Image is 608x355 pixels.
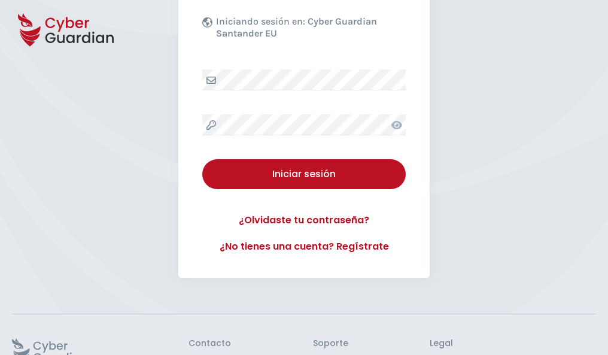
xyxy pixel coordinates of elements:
h3: Legal [430,338,596,349]
a: ¿No tienes una cuenta? Regístrate [202,239,406,254]
h3: Soporte [313,338,348,349]
a: ¿Olvidaste tu contraseña? [202,213,406,227]
div: Iniciar sesión [211,167,397,181]
button: Iniciar sesión [202,159,406,189]
h3: Contacto [189,338,231,349]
